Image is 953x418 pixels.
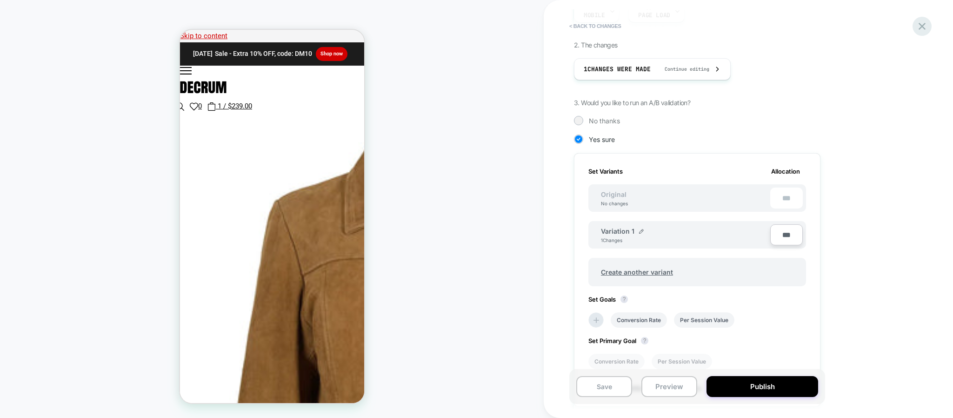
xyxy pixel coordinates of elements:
[589,117,620,125] span: No thanks
[574,99,690,107] span: 3. Would you like to run an A/B validation?
[574,41,618,49] span: 2. The changes
[18,72,22,81] span: 0
[13,18,33,30] span: [DATE]
[10,73,22,81] a: 0
[588,296,633,303] span: Set Goals
[48,72,72,81] span: $239.00
[652,354,712,369] li: Per Session Value
[27,73,72,81] a: 1 / $239.00
[584,65,651,73] span: 1 Changes were made
[655,66,709,72] span: Continue editing
[589,135,615,143] span: Yes sure
[588,354,645,369] li: Conversion Rate
[706,376,818,397] button: Publish
[674,312,734,328] li: Per Session Value
[588,337,653,344] span: Set Primary Goal
[592,261,682,283] span: Create another variant
[584,12,605,19] span: MOBILE
[588,168,623,175] span: Set Variants
[641,337,648,344] button: ?
[601,227,634,235] span: Variation 1
[592,190,636,198] span: Original
[565,19,626,34] button: < Back to changes
[638,12,670,19] span: Page Load
[601,237,629,243] div: 1 Changes
[620,296,628,303] button: ?
[611,312,667,328] li: Conversion Rate
[592,201,637,206] div: No changes
[641,376,697,397] button: Preview
[43,72,46,81] span: /
[38,72,41,81] span: 1
[639,229,644,234] img: edit
[136,17,167,31] a: Shop now
[771,168,800,175] span: Allocation
[576,376,632,397] button: Save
